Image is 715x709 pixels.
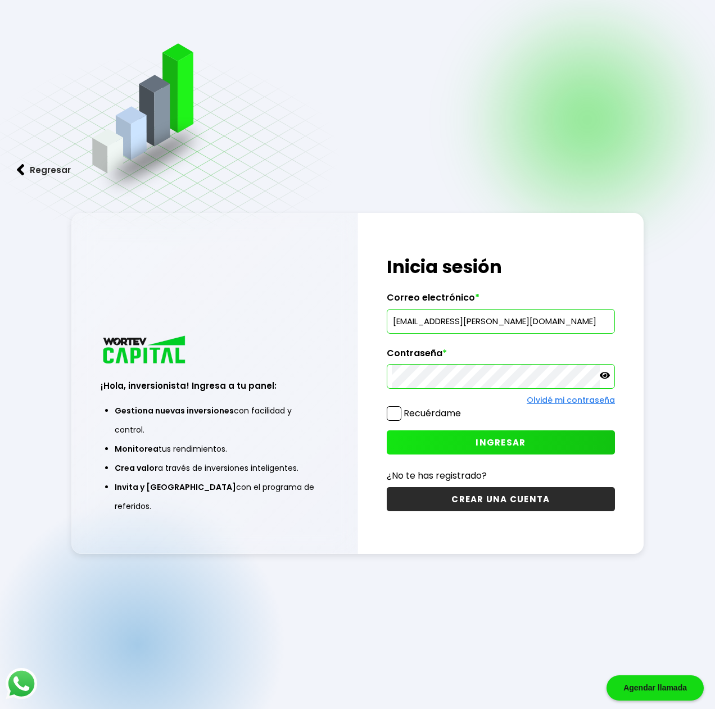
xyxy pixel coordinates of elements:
li: con facilidad y control. [115,401,315,439]
li: a través de inversiones inteligentes. [115,458,315,478]
h1: Inicia sesión [387,253,615,280]
label: Contraseña [387,348,615,365]
p: ¿No te has registrado? [387,469,615,483]
span: INGRESAR [476,437,526,448]
div: Agendar llamada [607,675,704,701]
span: Invita y [GEOGRAPHIC_DATA] [115,481,236,493]
a: Olvidé mi contraseña [527,394,615,406]
li: tus rendimientos. [115,439,315,458]
label: Recuérdame [404,407,461,420]
li: con el programa de referidos. [115,478,315,516]
img: flecha izquierda [17,164,25,176]
button: CREAR UNA CUENTA [387,487,615,511]
input: hola@wortev.capital [392,310,610,333]
img: logo_wortev_capital [101,334,189,367]
span: Monitorea [115,443,159,455]
button: INGRESAR [387,430,615,455]
h3: ¡Hola, inversionista! Ingresa a tu panel: [101,379,329,392]
label: Correo electrónico [387,292,615,309]
img: logos_whatsapp-icon.242b2217.svg [6,668,37,699]
a: ¿No te has registrado?CREAR UNA CUENTA [387,469,615,511]
span: Gestiona nuevas inversiones [115,405,234,416]
span: Crea valor [115,462,158,474]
